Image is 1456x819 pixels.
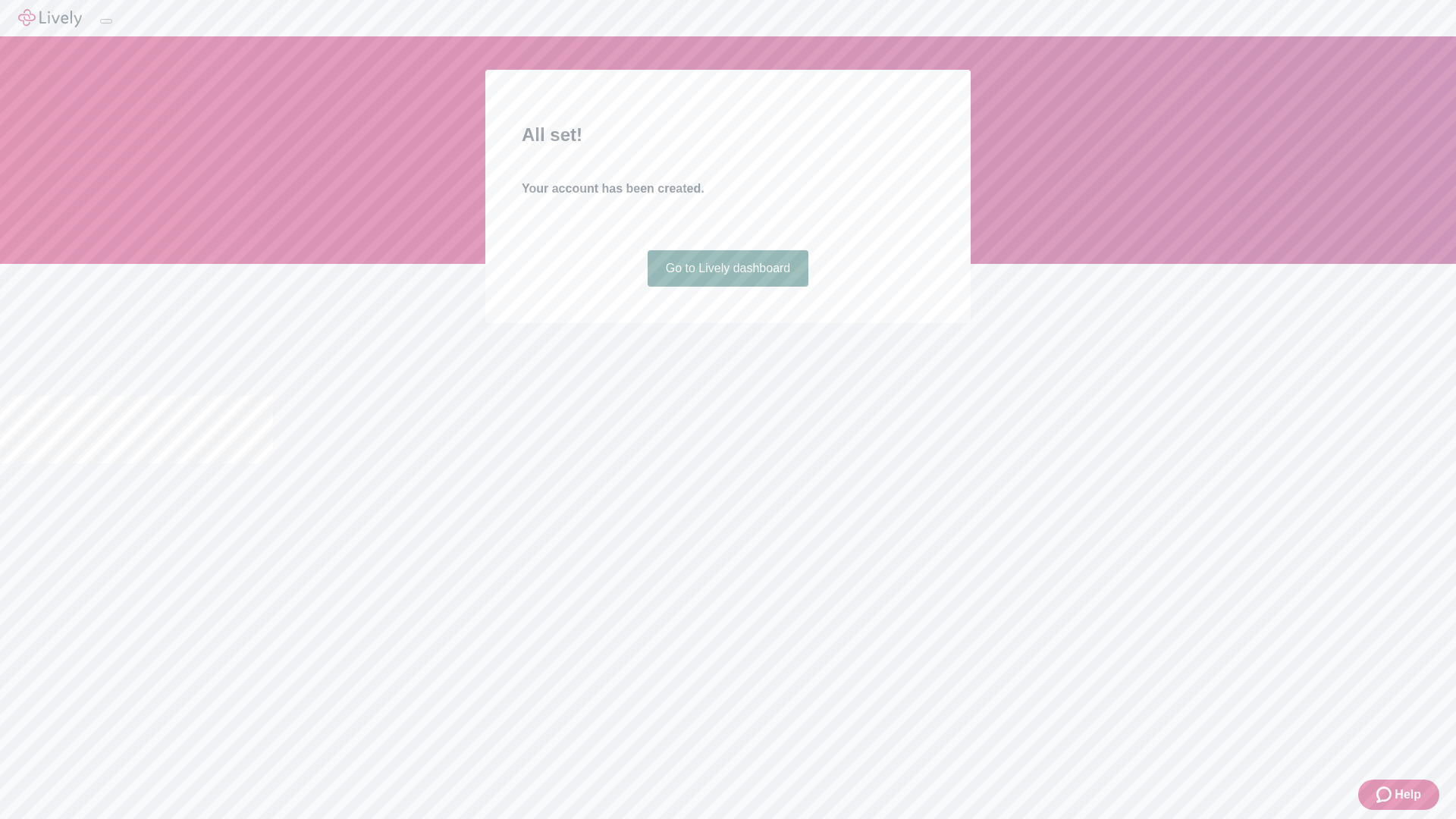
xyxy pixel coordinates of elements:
[18,9,82,27] img: Lively
[1376,786,1395,804] svg: Zendesk support icon
[648,250,809,287] a: Go to Lively dashboard
[100,19,112,24] button: Log out
[1358,780,1439,810] button: Zendesk support iconHelp
[1395,786,1421,804] span: Help
[522,121,934,149] h2: All set!
[522,180,934,198] h4: Your account has been created.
